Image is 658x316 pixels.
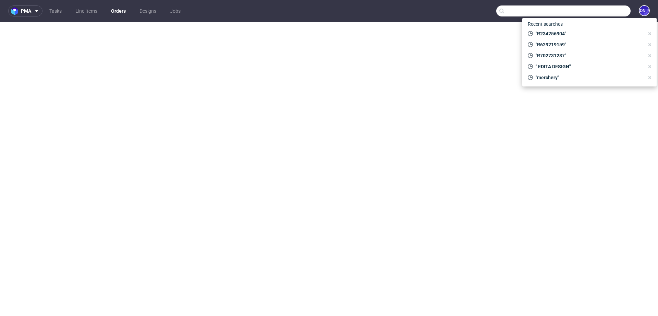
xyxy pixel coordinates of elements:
[107,5,130,16] a: Orders
[8,5,42,16] button: pma
[533,30,644,37] span: "R234256904"
[11,7,21,15] img: logo
[166,5,185,16] a: Jobs
[45,5,66,16] a: Tasks
[533,52,644,59] span: "R702731287"
[639,6,649,15] figcaption: [PERSON_NAME]
[135,5,160,16] a: Designs
[533,41,644,48] span: "R629219159"
[21,9,31,13] span: pma
[533,74,644,81] span: "merchery"
[71,5,101,16] a: Line Items
[533,63,644,70] span: " EDITA DESIGN"
[525,19,565,30] span: Recent searches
